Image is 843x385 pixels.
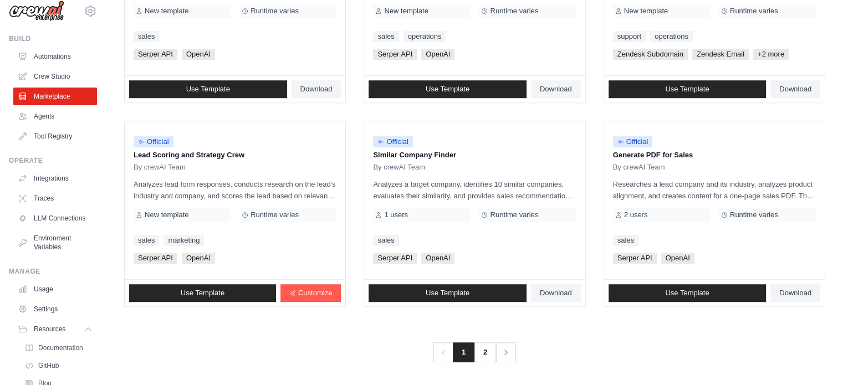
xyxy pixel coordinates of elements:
span: Zendesk Email [692,49,749,60]
p: Generate PDF for Sales [613,150,816,161]
p: Lead Scoring and Strategy Crew [134,150,336,161]
a: support [613,31,646,42]
span: OpenAI [661,253,694,264]
a: LLM Connections [13,209,97,227]
span: Serper API [373,253,417,264]
a: GitHub [20,358,97,373]
a: Customize [280,284,341,302]
a: Automations [13,48,97,65]
a: Marketplace [13,88,97,105]
a: Settings [13,300,97,318]
a: sales [373,235,398,246]
a: Agents [13,107,97,125]
button: Resources [13,320,97,338]
span: Official [373,136,413,147]
span: 1 users [384,211,408,219]
nav: Pagination [433,342,516,362]
span: Official [613,136,653,147]
span: Download [540,85,572,94]
img: Logo [9,1,64,22]
span: Download [779,289,811,297]
span: Serper API [134,253,177,264]
a: Use Template [129,80,287,98]
span: OpenAI [182,253,215,264]
p: Analyzes a target company, identifies 10 similar companies, evaluates their similarity, and provi... [373,178,576,202]
span: New template [145,211,188,219]
span: OpenAI [421,49,454,60]
a: Use Template [369,284,527,302]
a: Traces [13,189,97,207]
span: Runtime varies [251,7,299,16]
span: 1 [453,342,474,362]
a: Use Template [129,284,276,302]
span: Download [779,85,811,94]
div: Build [9,34,97,43]
span: Runtime varies [490,7,538,16]
a: Use Template [609,284,767,302]
a: Download [770,284,820,302]
a: sales [613,235,638,246]
a: Download [292,80,341,98]
span: Use Template [426,85,469,94]
span: Download [300,85,333,94]
span: Serper API [613,253,657,264]
span: New template [384,7,428,16]
a: Integrations [13,170,97,187]
span: New template [624,7,668,16]
span: Runtime varies [490,211,538,219]
span: By crewAI Team [373,163,425,172]
a: 2 [474,342,496,362]
span: Use Template [665,289,709,297]
a: Environment Variables [13,229,97,256]
span: Zendesk Subdomain [613,49,688,60]
span: Use Template [181,289,224,297]
a: Usage [13,280,97,298]
p: Similar Company Finder [373,150,576,161]
a: Documentation [20,340,97,356]
a: Tool Registry [13,127,97,145]
span: Download [540,289,572,297]
a: marketing [164,235,204,246]
span: Serper API [134,49,177,60]
p: Analyzes lead form responses, conducts research on the lead's industry and company, and scores th... [134,178,336,202]
span: Official [134,136,173,147]
a: Download [531,284,581,302]
a: sales [373,31,398,42]
a: Download [770,80,820,98]
div: Operate [9,156,97,165]
span: +2 more [753,49,789,60]
p: Researches a lead company and its industry, analyzes product alignment, and creates content for a... [613,178,816,202]
span: 2 users [624,211,648,219]
span: Runtime varies [730,211,778,219]
span: New template [145,7,188,16]
a: Crew Studio [13,68,97,85]
span: Documentation [38,343,83,352]
a: sales [134,31,159,42]
div: Manage [9,267,97,276]
span: Use Template [186,85,230,94]
span: Use Template [426,289,469,297]
span: Runtime varies [251,211,299,219]
span: OpenAI [182,49,215,60]
span: Use Template [665,85,709,94]
span: Customize [298,289,332,297]
span: Serper API [373,49,417,60]
span: By crewAI Team [134,163,186,172]
span: Runtime varies [730,7,778,16]
span: GitHub [38,361,59,370]
a: sales [134,235,159,246]
span: By crewAI Team [613,163,665,172]
a: Use Template [369,80,527,98]
span: OpenAI [421,253,454,264]
a: operations [403,31,446,42]
a: operations [650,31,693,42]
span: Resources [34,325,65,333]
a: Download [531,80,581,98]
a: Use Template [609,80,767,98]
